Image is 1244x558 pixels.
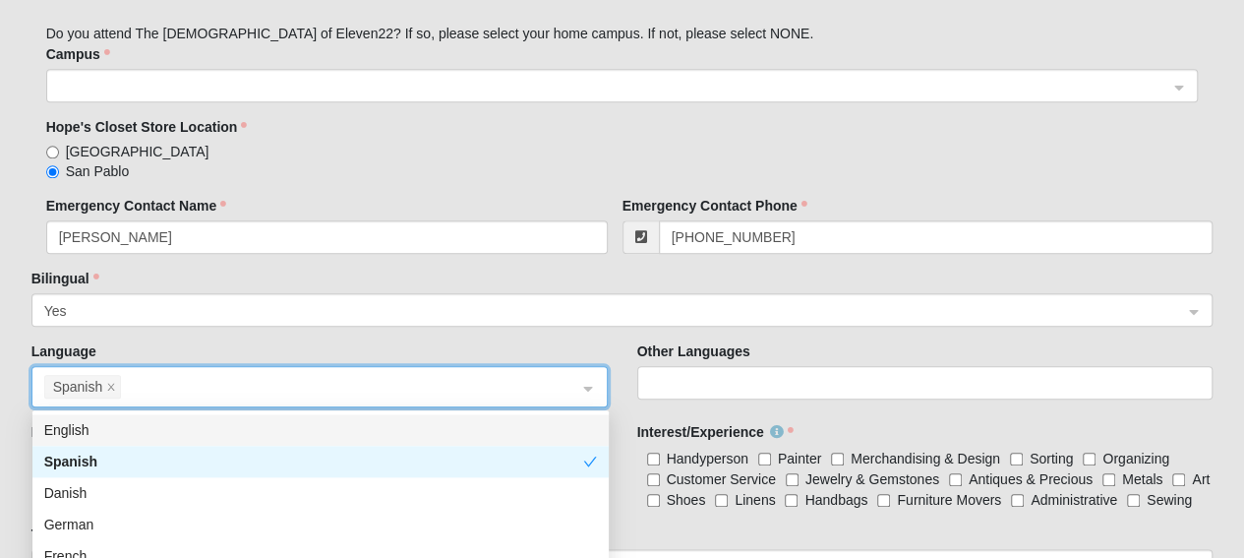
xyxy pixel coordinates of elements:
input: Art [1172,473,1185,486]
span: Shoes [667,492,706,508]
label: Interest/Experience [637,422,794,442]
span: Handyperson [667,451,748,466]
span: Customer Service [667,471,776,487]
span: San Pablo [66,161,130,181]
span: Spanish [53,376,103,398]
span: close [106,382,116,394]
span: Metals [1122,471,1162,487]
div: Danish [32,477,609,509]
div: Spanish [32,446,609,477]
span: Linens [735,492,775,508]
label: T-Shirt Size [31,525,116,544]
span: Administrative [1031,492,1117,508]
label: Hope's Closet Store Location [46,117,248,137]
span: Sorting [1030,451,1073,466]
input: Furniture Movers [877,494,890,507]
span: Handbags [804,492,867,508]
label: Emergency Contact Name [46,196,227,216]
input: Sorting [1010,453,1023,465]
span: Sewing [1147,492,1192,508]
label: Emergency Contact Phone [622,196,807,216]
span: Merchandising & Design [851,451,1000,466]
input: Customer Service [647,473,660,486]
input: Painter [758,453,771,465]
input: Handyperson [647,453,660,465]
input: Organizing [1083,453,1096,465]
label: Interest In Serving Alongside [31,422,231,442]
input: Administrative [1011,494,1024,507]
span: Painter [778,451,821,466]
span: [GEOGRAPHIC_DATA] [66,142,209,161]
span: Antiques & Precious [969,471,1093,487]
input: Linens [715,494,728,507]
div: English [44,419,597,441]
input: San Pablo [46,165,59,178]
label: Language [31,341,96,361]
span: check [583,455,597,468]
div: German [32,509,609,540]
span: Jewelry & Gemstones [805,471,939,487]
input: Merchandising & Design [831,453,844,465]
input: Antiques & Precious [949,473,962,486]
div: Spanish [44,451,583,472]
input: Handbags [785,494,798,507]
span: Art [1192,471,1210,487]
label: Other Languages [637,341,750,361]
div: Danish [44,482,597,504]
input: Metals [1102,473,1115,486]
div: English [32,414,609,446]
span: Furniture Movers [897,492,1001,508]
input: [GEOGRAPHIC_DATA] [46,146,59,158]
label: Bilingual [31,269,99,288]
input: Jewelry & Gemstones [786,473,799,486]
div: German [44,514,597,535]
input: Shoes [647,494,660,507]
label: Campus [46,44,110,64]
span: Yes [44,300,1165,322]
input: Sewing [1127,494,1140,507]
span: Organizing [1102,451,1169,466]
span: Spanish [44,375,122,399]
